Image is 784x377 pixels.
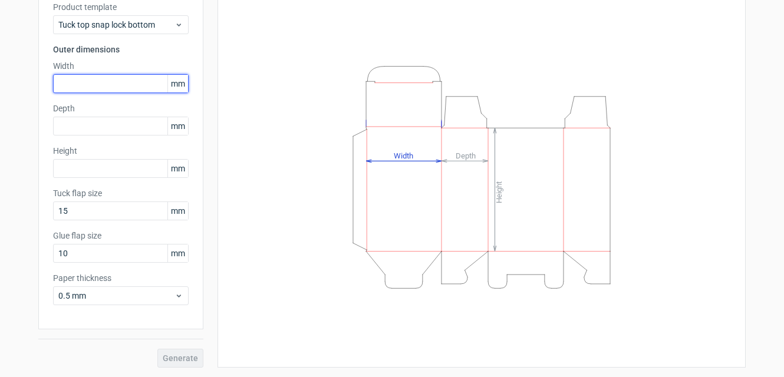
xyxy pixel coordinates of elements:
tspan: Height [495,181,503,203]
h3: Outer dimensions [53,44,189,55]
label: Height [53,145,189,157]
label: Tuck flap size [53,187,189,199]
span: Tuck top snap lock bottom [58,19,174,31]
label: Paper thickness [53,272,189,284]
span: mm [167,117,188,135]
label: Depth [53,102,189,114]
span: 0.5 mm [58,290,174,302]
label: Product template [53,1,189,13]
label: Glue flap size [53,230,189,242]
label: Width [53,60,189,72]
span: mm [167,160,188,177]
tspan: Width [394,151,413,160]
tspan: Depth [456,151,476,160]
span: mm [167,202,188,220]
span: mm [167,244,188,262]
span: mm [167,75,188,92]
